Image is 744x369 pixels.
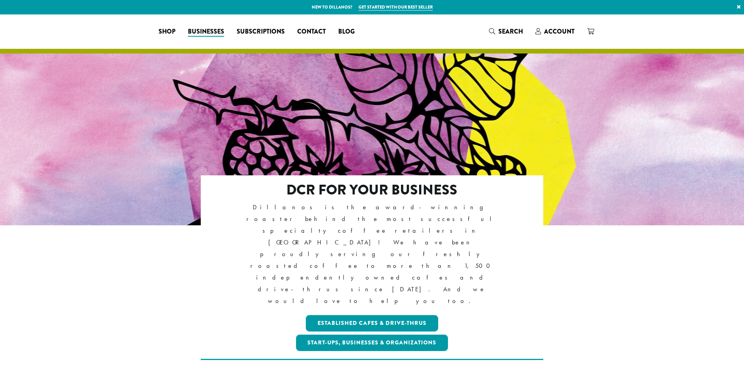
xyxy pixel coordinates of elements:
a: Shop [152,25,182,38]
h2: DCR FOR YOUR BUSINESS [234,182,510,198]
span: Blog [338,27,355,37]
a: Get started with our best seller [359,4,433,11]
a: Search [483,25,529,38]
p: Dillanos is the award-winning roaster behind the most successful specialty coffee retailers in [G... [234,201,510,307]
span: Shop [159,27,175,37]
span: Contact [297,27,326,37]
a: Start-ups, Businesses & Organizations [296,335,448,351]
span: Account [544,27,575,36]
span: Search [498,27,523,36]
span: Businesses [188,27,224,37]
span: Subscriptions [237,27,285,37]
a: Established Cafes & Drive-Thrus [306,315,438,332]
